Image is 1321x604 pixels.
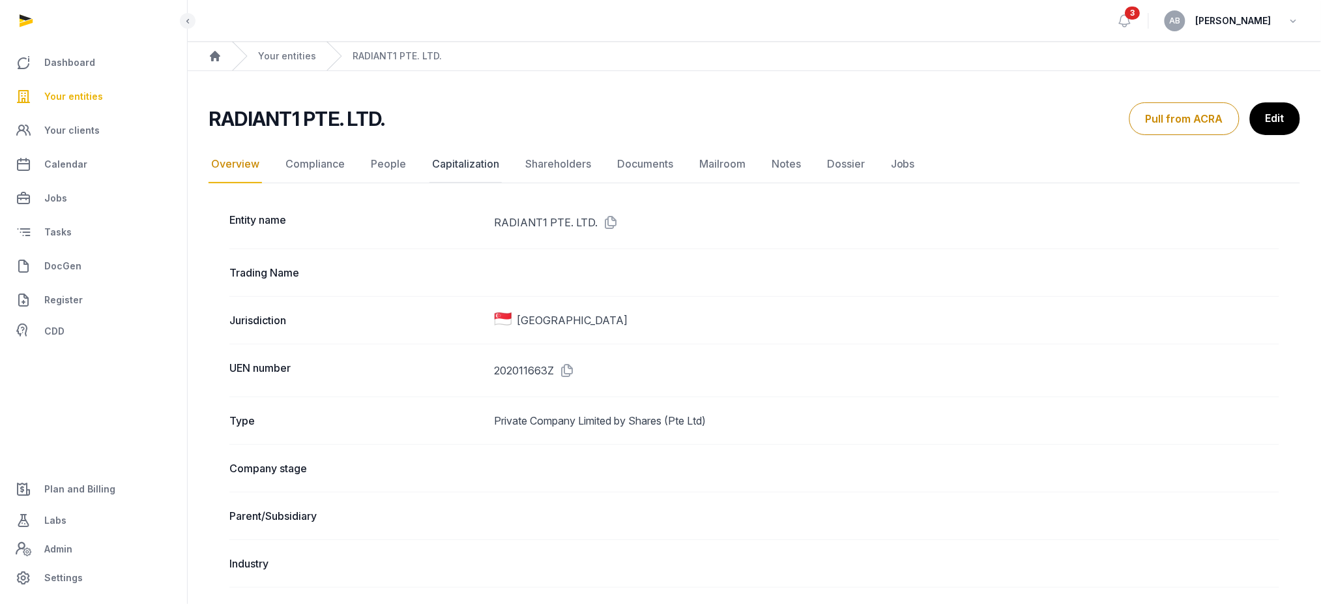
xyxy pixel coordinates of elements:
[44,190,67,206] span: Jobs
[44,324,65,339] span: CDD
[229,413,484,429] dt: Type
[1125,7,1140,20] span: 3
[495,360,1279,381] dd: 202011663Z
[10,183,177,214] a: Jobs
[10,149,177,180] a: Calendar
[368,145,409,183] a: People
[229,265,484,280] dt: Trading Name
[44,513,66,528] span: Labs
[44,123,100,138] span: Your clients
[258,50,316,63] a: Your entities
[44,258,81,274] span: DocGen
[10,250,177,282] a: DocGen
[229,556,484,571] dt: Industry
[10,318,177,344] a: CDD
[44,89,103,104] span: Your entities
[44,292,83,308] span: Register
[229,508,484,524] dt: Parent/Subsidiary
[188,42,1321,71] nav: Breadcrumb
[44,570,83,586] span: Settings
[229,461,484,476] dt: Company stage
[517,312,628,328] span: [GEOGRAPHIC_DATA]
[10,505,177,536] a: Labs
[209,145,1300,183] nav: Tabs
[10,474,177,505] a: Plan and Billing
[44,224,72,240] span: Tasks
[769,145,804,183] a: Notes
[824,145,867,183] a: Dossier
[44,55,95,70] span: Dashboard
[229,312,484,328] dt: Jurisdiction
[1129,102,1240,135] button: Pull from ACRA
[495,413,1279,429] dd: Private Company Limited by Shares (Pte Ltd)
[495,212,1279,233] dd: RADIANT1 PTE. LTD.
[1165,10,1185,31] button: AB
[1170,17,1181,25] span: AB
[615,145,676,183] a: Documents
[697,145,748,183] a: Mailroom
[353,50,442,63] a: RADIANT1 PTE. LTD.
[10,47,177,78] a: Dashboard
[44,541,72,557] span: Admin
[429,145,502,183] a: Capitalization
[44,157,87,172] span: Calendar
[1250,102,1300,135] a: Edit
[10,562,177,594] a: Settings
[10,284,177,316] a: Register
[229,360,484,381] dt: UEN number
[10,115,177,146] a: Your clients
[10,217,177,248] a: Tasks
[209,107,385,130] h2: RADIANT1 PTE. LTD.
[229,212,484,233] dt: Entity name
[44,481,115,497] span: Plan and Billing
[283,145,347,183] a: Compliance
[1196,13,1271,29] span: [PERSON_NAME]
[10,81,177,112] a: Your entities
[10,536,177,562] a: Admin
[888,145,918,183] a: Jobs
[523,145,594,183] a: Shareholders
[209,145,262,183] a: Overview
